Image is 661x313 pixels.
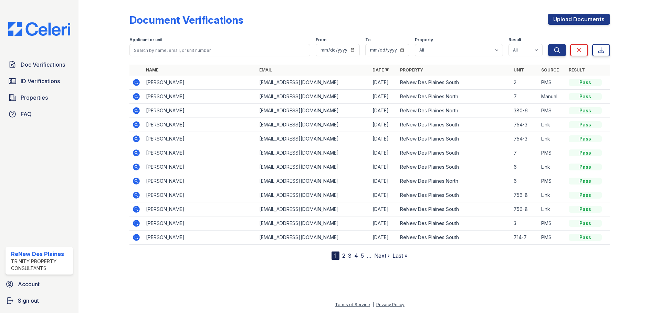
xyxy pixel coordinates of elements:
td: 6 [511,174,538,188]
td: [DATE] [370,202,397,216]
a: Account [3,277,76,291]
td: 7 [511,146,538,160]
td: [EMAIL_ADDRESS][DOMAIN_NAME] [256,202,370,216]
td: [DATE] [370,231,397,245]
td: [EMAIL_ADDRESS][DOMAIN_NAME] [256,188,370,202]
a: Upload Documents [548,14,610,25]
td: PMS [538,174,566,188]
td: [PERSON_NAME] [143,104,256,118]
td: ReNew Des Plaines North [397,104,511,118]
div: ReNew Des Plaines [11,250,70,258]
a: Result [569,67,585,72]
span: Doc Verifications [21,60,65,69]
td: PMS [538,104,566,118]
td: 380-6 [511,104,538,118]
td: [DATE] [370,174,397,188]
div: Pass [569,164,602,170]
td: [DATE] [370,146,397,160]
div: Pass [569,192,602,199]
td: [PERSON_NAME] [143,76,256,90]
td: PMS [538,146,566,160]
td: [PERSON_NAME] [143,118,256,132]
td: [EMAIL_ADDRESS][DOMAIN_NAME] [256,174,370,188]
td: 6 [511,160,538,174]
td: [EMAIL_ADDRESS][DOMAIN_NAME] [256,231,370,245]
a: Name [146,67,158,72]
a: 4 [354,252,358,259]
td: Link [538,188,566,202]
td: [PERSON_NAME] [143,146,256,160]
td: ReNew Des Plaines North [397,174,511,188]
td: ReNew Des Plaines South [397,132,511,146]
span: Sign out [18,297,39,305]
span: Properties [21,93,48,102]
a: Property [400,67,423,72]
div: 1 [332,251,339,260]
label: Applicant or unit [129,37,162,43]
td: 7 [511,90,538,104]
td: [PERSON_NAME] [143,90,256,104]
td: 756-8 [511,188,538,202]
div: Document Verifications [129,14,243,26]
td: [EMAIL_ADDRESS][DOMAIN_NAME] [256,76,370,90]
td: [DATE] [370,188,397,202]
td: ReNew Des Plaines South [397,216,511,231]
td: [PERSON_NAME] [143,188,256,202]
td: [DATE] [370,216,397,231]
span: FAQ [21,110,32,118]
a: Next › [374,252,390,259]
td: PMS [538,76,566,90]
td: [EMAIL_ADDRESS][DOMAIN_NAME] [256,90,370,104]
a: Source [541,67,559,72]
div: Trinity Property Consultants [11,258,70,272]
td: [DATE] [370,104,397,118]
div: Pass [569,93,602,100]
td: ReNew Des Plaines South [397,231,511,245]
div: Pass [569,220,602,227]
img: CE_Logo_Blue-a8612792a0a2168367f1c8372b55b34899dd931a85d93a1a3d3e32e68fde9ad4.png [3,22,76,36]
td: [PERSON_NAME] [143,216,256,231]
a: Privacy Policy [376,302,405,307]
div: Pass [569,234,602,241]
td: [PERSON_NAME] [143,202,256,216]
td: [EMAIL_ADDRESS][DOMAIN_NAME] [256,160,370,174]
a: Email [259,67,272,72]
span: Account [18,280,40,288]
td: [EMAIL_ADDRESS][DOMAIN_NAME] [256,216,370,231]
div: Pass [569,79,602,86]
a: ID Verifications [6,74,73,88]
a: 3 [348,252,352,259]
a: Sign out [3,294,76,308]
a: Last » [392,252,408,259]
td: ReNew Des Plaines South [397,160,511,174]
td: 2 [511,76,538,90]
td: Link [538,132,566,146]
a: Properties [6,91,73,104]
td: Link [538,118,566,132]
td: 714-7 [511,231,538,245]
div: Pass [569,107,602,114]
div: Pass [569,206,602,213]
td: ReNew Des Plaines South [397,146,511,160]
span: ID Verifications [21,77,60,85]
a: Unit [514,67,524,72]
td: ReNew Des Plaines South [397,118,511,132]
td: [PERSON_NAME] [143,160,256,174]
a: Date ▼ [373,67,389,72]
td: [EMAIL_ADDRESS][DOMAIN_NAME] [256,146,370,160]
td: ReNew Des Plaines South [397,76,511,90]
td: PMS [538,216,566,231]
a: Terms of Service [335,302,370,307]
span: … [367,251,371,260]
td: [EMAIL_ADDRESS][DOMAIN_NAME] [256,104,370,118]
td: ReNew Des Plaines South [397,188,511,202]
td: [DATE] [370,160,397,174]
td: [DATE] [370,132,397,146]
td: Link [538,160,566,174]
a: 2 [342,252,345,259]
label: Property [415,37,433,43]
label: To [365,37,371,43]
a: Doc Verifications [6,58,73,71]
td: ReNew Des Plaines South [397,202,511,216]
